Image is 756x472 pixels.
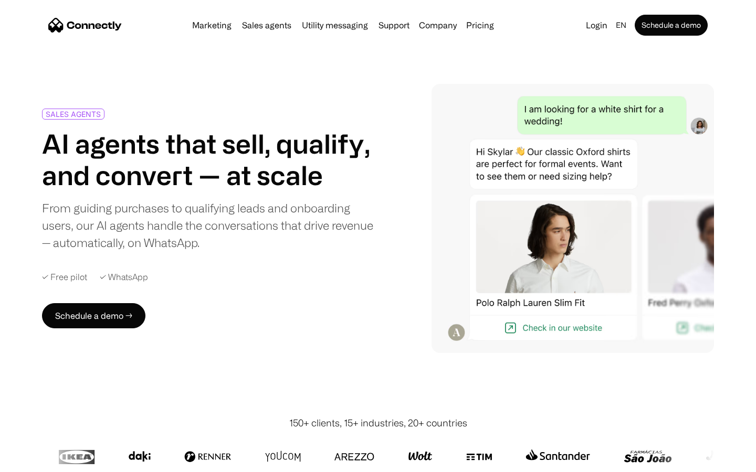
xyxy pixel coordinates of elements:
[42,199,374,251] div: From guiding purchases to qualifying leads and onboarding users, our AI agents handle the convers...
[46,110,101,118] div: SALES AGENTS
[635,15,708,36] a: Schedule a demo
[289,416,467,430] div: 150+ clients, 15+ industries, 20+ countries
[188,21,236,29] a: Marketing
[42,303,145,328] a: Schedule a demo →
[616,18,626,33] div: en
[238,21,296,29] a: Sales agents
[582,18,612,33] a: Login
[462,21,498,29] a: Pricing
[21,454,63,468] ul: Language list
[419,18,457,33] div: Company
[374,21,414,29] a: Support
[42,272,87,282] div: ✓ Free pilot
[100,272,148,282] div: ✓ WhatsApp
[42,128,374,191] h1: AI agents that sell, qualify, and convert — at scale
[10,453,63,468] aside: Language selected: English
[298,21,372,29] a: Utility messaging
